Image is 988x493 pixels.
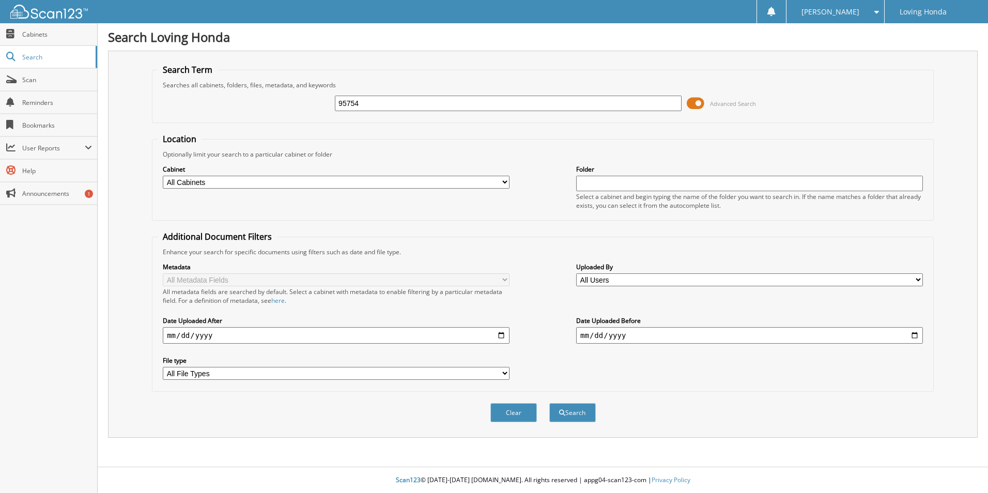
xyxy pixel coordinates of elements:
[22,30,92,39] span: Cabinets
[108,28,978,45] h1: Search Loving Honda
[163,165,510,174] label: Cabinet
[22,53,90,61] span: Search
[163,327,510,344] input: start
[10,5,88,19] img: scan123-logo-white.svg
[549,403,596,422] button: Search
[22,166,92,175] span: Help
[163,287,510,305] div: All metadata fields are searched by default. Select a cabinet with metadata to enable filtering b...
[158,231,277,242] legend: Additional Document Filters
[158,248,928,256] div: Enhance your search for specific documents using filters such as date and file type.
[158,150,928,159] div: Optionally limit your search to a particular cabinet or folder
[158,64,218,75] legend: Search Term
[801,9,859,15] span: [PERSON_NAME]
[652,475,690,484] a: Privacy Policy
[396,475,421,484] span: Scan123
[22,144,85,152] span: User Reports
[576,192,923,210] div: Select a cabinet and begin typing the name of the folder you want to search in. If the name match...
[163,263,510,271] label: Metadata
[85,190,93,198] div: 1
[576,165,923,174] label: Folder
[163,316,510,325] label: Date Uploaded After
[22,189,92,198] span: Announcements
[163,356,510,365] label: File type
[158,81,928,89] div: Searches all cabinets, folders, files, metadata, and keywords
[22,121,92,130] span: Bookmarks
[576,263,923,271] label: Uploaded By
[98,468,988,493] div: © [DATE]-[DATE] [DOMAIN_NAME]. All rights reserved | appg04-scan123-com |
[576,327,923,344] input: end
[22,98,92,107] span: Reminders
[158,133,202,145] legend: Location
[490,403,537,422] button: Clear
[710,100,756,107] span: Advanced Search
[22,75,92,84] span: Scan
[271,296,285,305] a: here
[900,9,947,15] span: Loving Honda
[576,316,923,325] label: Date Uploaded Before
